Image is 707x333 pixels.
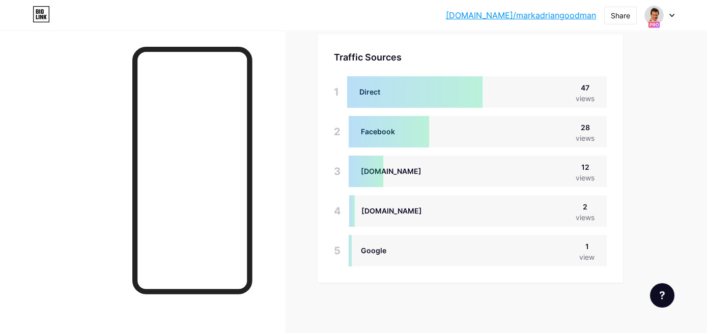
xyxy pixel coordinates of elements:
div: 2 [334,116,341,147]
div: 5 [334,235,341,266]
div: views [576,93,595,104]
div: 47 [576,82,595,93]
div: Google [361,245,386,256]
div: 1 [579,241,595,252]
div: [DOMAIN_NAME] [361,205,422,216]
div: 28 [576,122,595,133]
div: 3 [334,156,341,187]
div: views [576,133,595,143]
div: views [576,212,595,223]
div: [DOMAIN_NAME] [361,166,421,176]
a: [DOMAIN_NAME]/markadriangoodman [446,9,596,21]
div: Traffic Sources [334,50,607,64]
div: view [579,252,595,262]
div: 1 [334,76,339,108]
div: Share [611,10,630,21]
div: 2 [576,201,595,212]
div: views [576,172,595,183]
div: 4 [334,195,341,227]
img: thelegalpodcast [644,6,664,25]
div: 12 [576,162,595,172]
